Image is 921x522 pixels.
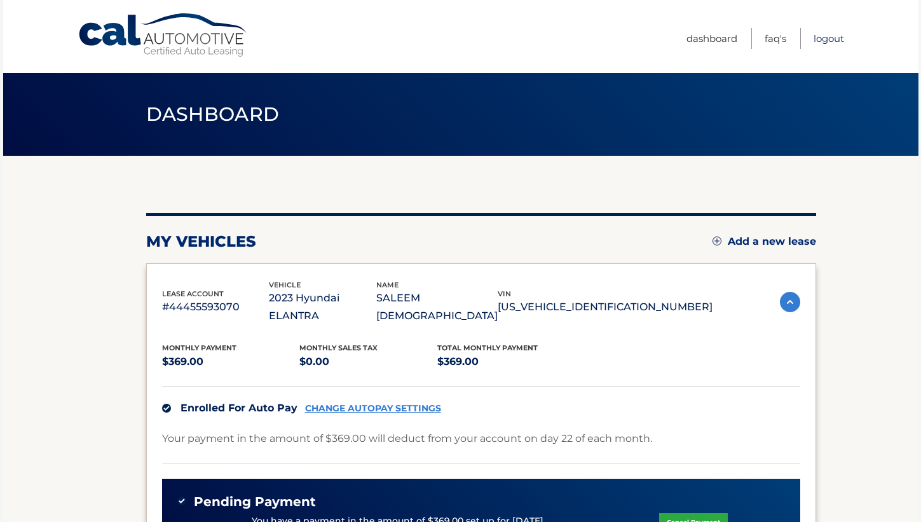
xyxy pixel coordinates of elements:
[814,28,844,49] a: Logout
[162,298,269,316] p: #44455593070
[162,353,300,371] p: $369.00
[437,343,538,352] span: Total Monthly Payment
[194,494,316,510] span: Pending Payment
[146,102,280,126] span: Dashboard
[146,232,256,251] h2: my vehicles
[498,289,511,298] span: vin
[376,289,498,325] p: SALEEM [DEMOGRAPHIC_DATA]
[299,353,437,371] p: $0.00
[299,343,378,352] span: Monthly sales Tax
[437,353,575,371] p: $369.00
[177,497,186,505] img: check-green.svg
[780,292,800,312] img: accordion-active.svg
[269,280,301,289] span: vehicle
[765,28,786,49] a: FAQ's
[498,298,713,316] p: [US_VEHICLE_IDENTIFICATION_NUMBER]
[162,289,224,298] span: lease account
[78,13,249,58] a: Cal Automotive
[713,237,721,245] img: add.svg
[305,403,441,414] a: CHANGE AUTOPAY SETTINGS
[162,343,236,352] span: Monthly Payment
[269,289,376,325] p: 2023 Hyundai ELANTRA
[162,430,652,448] p: Your payment in the amount of $369.00 will deduct from your account on day 22 of each month.
[686,28,737,49] a: Dashboard
[376,280,399,289] span: name
[181,402,297,414] span: Enrolled For Auto Pay
[713,235,816,248] a: Add a new lease
[162,404,171,413] img: check.svg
